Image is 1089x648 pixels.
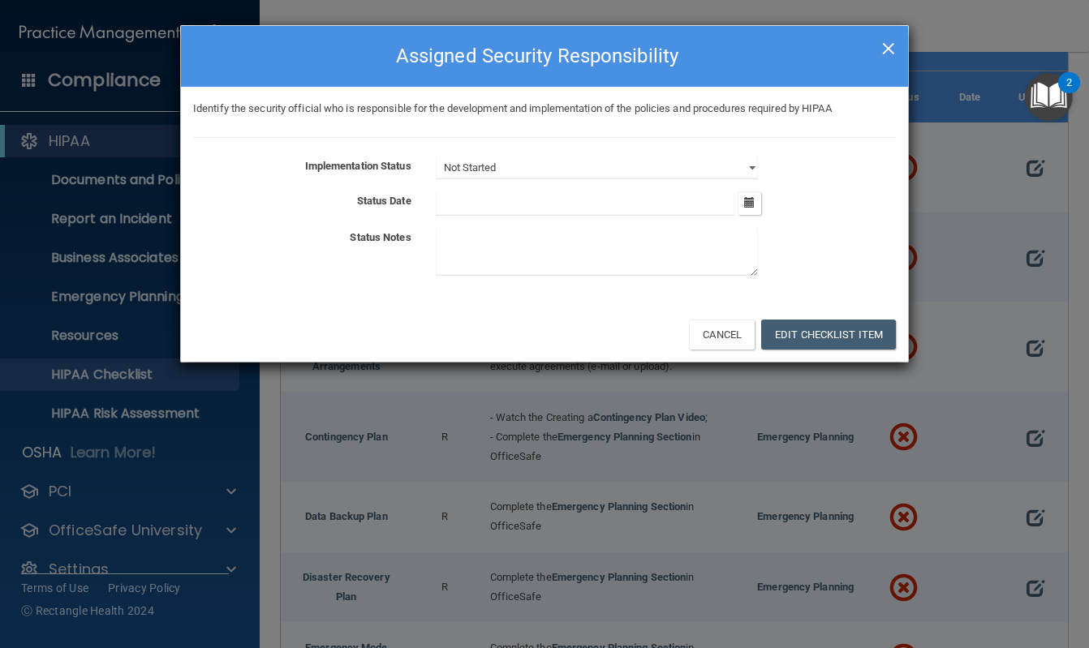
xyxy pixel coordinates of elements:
span: × [881,30,896,62]
b: Status Notes [350,231,411,243]
iframe: Drift Widget Chat Controller [808,533,1070,598]
b: Status Date [357,195,411,207]
div: Identify the security official who is responsible for the development and implementation of the p... [181,99,908,118]
button: Cancel [689,320,755,350]
button: Open Resource Center, 2 new notifications [1025,73,1073,121]
b: Implementation Status [305,160,411,172]
button: Edit Checklist Item [761,320,896,350]
h4: Assigned Security Responsibility [193,38,896,74]
div: 2 [1066,83,1072,104]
